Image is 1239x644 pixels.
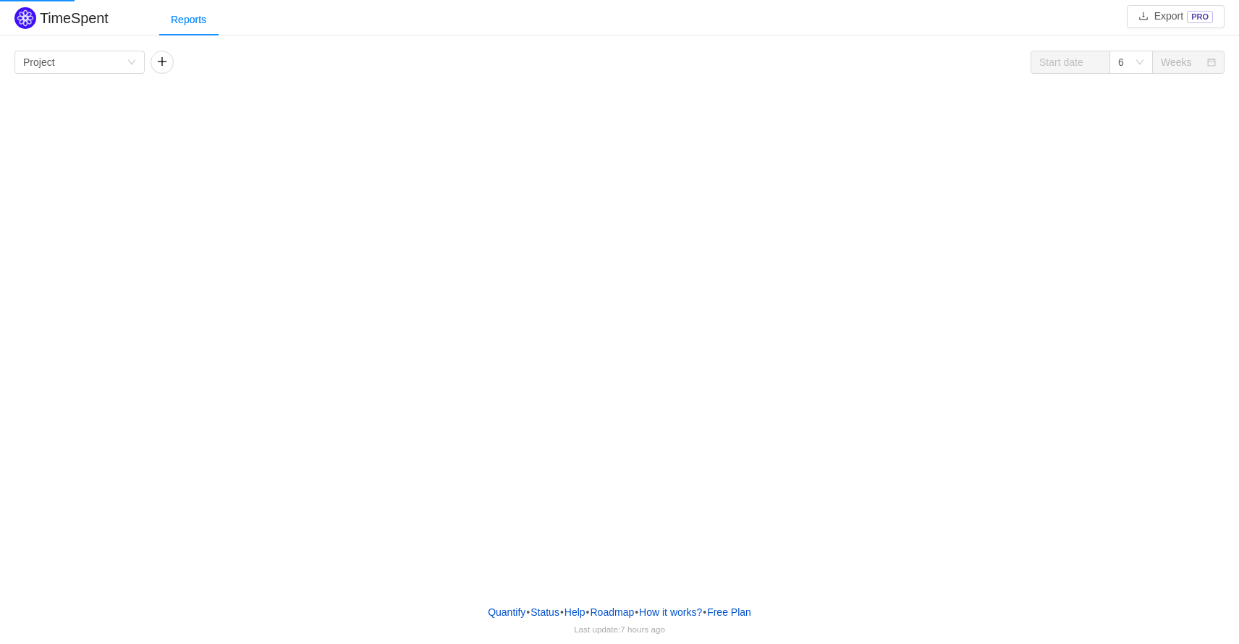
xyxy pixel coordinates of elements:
[620,624,665,634] span: 7 hours ago
[530,601,560,623] a: Status
[159,4,218,36] div: Reports
[526,606,530,618] span: •
[23,51,55,73] div: Project
[586,606,590,618] span: •
[560,606,564,618] span: •
[1161,51,1192,73] div: Weeks
[564,601,586,623] a: Help
[1136,58,1144,68] i: icon: down
[574,624,665,634] span: Last update:
[14,7,36,29] img: Quantify logo
[590,601,635,623] a: Roadmap
[635,606,638,618] span: •
[1207,58,1216,68] i: icon: calendar
[487,601,526,623] a: Quantify
[127,58,136,68] i: icon: down
[40,10,109,26] h2: TimeSpent
[151,51,174,74] button: icon: plus
[1031,51,1110,74] input: Start date
[1118,51,1124,73] div: 6
[706,601,752,623] button: Free Plan
[703,606,706,618] span: •
[638,601,703,623] button: How it works?
[1127,5,1225,28] button: icon: downloadExportPRO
